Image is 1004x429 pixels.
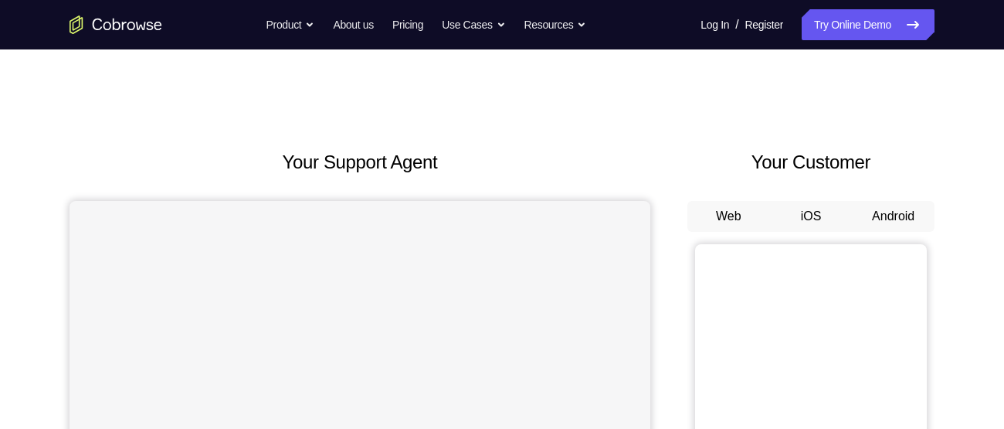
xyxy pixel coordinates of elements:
a: Log In [700,9,729,40]
button: Web [687,201,770,232]
a: Try Online Demo [802,9,934,40]
button: iOS [770,201,853,232]
button: Use Cases [442,9,505,40]
a: About us [333,9,373,40]
a: Pricing [392,9,423,40]
button: Product [266,9,315,40]
h2: Your Customer [687,148,934,176]
button: Android [852,201,934,232]
button: Resources [524,9,587,40]
a: Register [745,9,783,40]
a: Go to the home page [70,15,162,34]
h2: Your Support Agent [70,148,650,176]
span: / [735,15,738,34]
